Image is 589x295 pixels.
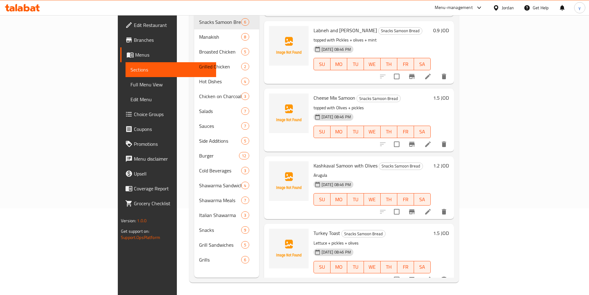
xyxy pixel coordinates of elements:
span: Snacks Samoon Bread [379,163,423,170]
p: Lettuce + pickles + olives [314,239,431,247]
span: Select to update [390,138,403,151]
a: Menu disclaimer [120,151,216,166]
span: MO [333,195,345,204]
span: WE [366,195,378,204]
span: y [578,4,581,11]
span: Snacks Samoon Bread [342,230,385,237]
span: Coverage Report [134,185,211,192]
span: 7 [241,123,249,129]
a: Coverage Report [120,181,216,196]
span: TH [383,195,395,204]
div: Snacks Samoon Bread [356,95,401,102]
span: 7 [241,108,249,114]
div: Side Additions5 [194,133,259,148]
span: TU [350,195,361,204]
span: Shawarma Meals [199,197,241,204]
a: Edit menu item [424,208,432,215]
span: SU [316,127,328,136]
div: items [241,197,249,204]
div: Snacks Samoon Bread [378,27,422,35]
span: Shawarma Sandwiches [199,182,241,189]
span: [DATE] 08:46 PM [319,249,353,255]
img: Turkey Toast [269,229,309,268]
div: Hot Dishes4 [194,74,259,89]
div: Chicken on Charcoal3 [194,89,259,104]
span: [DATE] 08:46 PM [319,182,353,188]
div: items [241,18,249,26]
span: 2 [241,64,249,70]
div: items [241,33,249,41]
button: SU [314,126,331,138]
button: delete [437,69,451,84]
span: FR [400,195,412,204]
a: Full Menu View [126,77,216,92]
div: Manakish8 [194,29,259,44]
span: Salads [199,107,241,115]
span: Sauces [199,122,241,130]
span: Version: [121,217,136,225]
div: Grilled Chicken2 [194,59,259,74]
span: MO [333,60,345,69]
a: Edit Menu [126,92,216,107]
div: items [239,152,249,159]
button: MO [331,58,347,70]
a: Upsell [120,166,216,181]
span: Branches [134,36,211,44]
span: 5 [241,138,249,144]
span: SA [416,60,428,69]
div: Cold Beverages3 [194,163,259,178]
span: TU [350,262,361,271]
span: Turkey Toast [314,228,340,238]
button: SU [314,58,331,70]
div: Grilled Chicken [199,63,241,70]
button: FR [397,126,414,138]
span: Coupons [134,125,211,133]
span: Select to update [390,205,403,218]
div: Grill Sandwiches [199,241,241,249]
a: Choice Groups [120,107,216,122]
button: Branch-specific-item [404,272,419,287]
button: SU [314,193,331,206]
span: SU [316,195,328,204]
button: delete [437,204,451,219]
button: WE [364,193,381,206]
div: Grill Sandwiches5 [194,237,259,252]
div: Jordan [502,4,514,11]
span: WE [366,127,378,136]
button: MO [331,126,347,138]
span: MO [333,127,345,136]
span: Menus [135,51,211,59]
button: WE [364,58,381,70]
button: SA [414,193,431,206]
span: WE [366,262,378,271]
span: Broasted Chicken [199,48,241,55]
span: Menu disclaimer [134,155,211,163]
div: Italian Shawarma [199,211,241,219]
span: 5 [241,242,249,248]
span: Side Additions [199,137,241,145]
button: WE [364,126,381,138]
button: TU [347,193,364,206]
span: SA [416,195,428,204]
div: items [241,167,249,174]
h6: 1.5 JOD [433,229,449,237]
button: SU [314,261,331,273]
span: Promotions [134,140,211,148]
h6: 1.5 JOD [433,93,449,102]
span: SA [416,262,428,271]
div: items [241,182,249,189]
button: WE [364,261,381,273]
span: FR [400,60,412,69]
div: Sauces7 [194,119,259,133]
span: 3 [241,212,249,218]
span: SA [416,127,428,136]
button: SA [414,261,431,273]
span: [DATE] 08:46 PM [319,46,353,52]
button: TU [347,58,364,70]
button: TH [381,261,397,273]
button: MO [331,193,347,206]
a: Edit Restaurant [120,18,216,33]
nav: Menu sections [194,12,259,270]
